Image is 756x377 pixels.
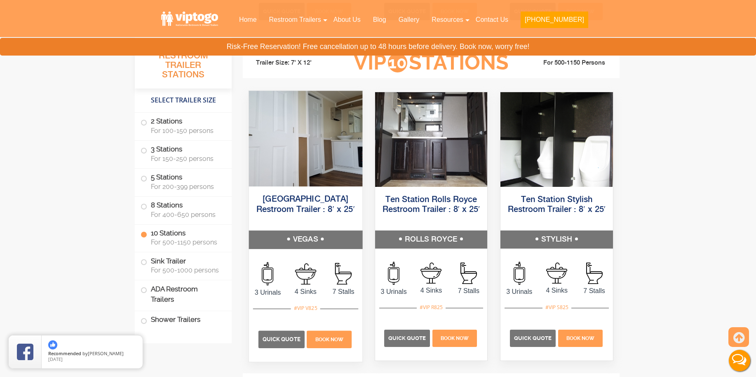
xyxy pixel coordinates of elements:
img: an icon of urinal [262,262,273,285]
button: Live Chat [723,344,756,377]
img: an icon of sink [295,263,317,284]
h5: STYLISH [500,230,613,249]
label: 2 Stations [141,113,226,138]
span: 3 Urinals [500,287,538,297]
img: A front view of trailer booth with ten restrooms, and two doors with male and female sign on them [249,91,362,186]
span: Book Now [315,336,344,342]
span: 7 Stalls [575,286,613,296]
span: 7 Stalls [324,286,362,296]
a: Contact Us [470,11,514,29]
img: thumbs up icon [48,340,57,349]
img: an icon of stall [335,263,352,284]
span: For 150-250 persons [151,155,222,163]
span: by [48,351,136,357]
a: Restroom Trailers [263,11,327,29]
label: 5 Stations [141,169,226,194]
label: Shower Trailers [141,311,226,329]
label: 3 Stations [141,141,226,166]
a: Book Now [306,335,353,342]
h5: VEGAS [249,230,362,249]
span: For 500-1000 persons [151,266,222,274]
li: For 500-1150 Persons [521,58,614,68]
img: an icon of stall [460,263,477,284]
h3: All Portable Restroom Trailer Stations [135,39,232,88]
span: Book Now [566,335,594,341]
a: About Us [327,11,367,29]
img: an icon of urinal [388,262,399,285]
h5: ROLLS ROYCE [375,230,488,249]
span: For 100-150 persons [151,127,222,135]
a: Resources [425,11,469,29]
span: 3 Urinals [249,287,287,297]
label: Sink Trailer [141,252,226,278]
a: Blog [367,11,392,29]
span: [PERSON_NAME] [88,350,124,356]
span: For 400-650 persons [151,211,222,219]
span: Quick Quote [514,335,552,341]
span: For 500-1150 persons [151,238,222,246]
a: [GEOGRAPHIC_DATA] Restroom Trailer : 8′ x 25′ [256,195,355,214]
label: 10 Stations [141,225,226,250]
a: [PHONE_NUMBER] [514,11,594,33]
h4: Select Trailer Size [135,93,232,108]
span: For 200-399 persons [151,183,222,191]
span: 3 Urinals [375,287,413,297]
a: Ten Station Rolls Royce Restroom Trailer : 8′ x 25′ [383,195,480,214]
a: Ten Station Stylish Restroom Trailer : 8′ x 25′ [508,195,606,214]
img: A front view of trailer booth with ten restrooms, and two doors with male and female sign on them [500,92,613,187]
span: Book Now [441,335,469,341]
img: A front view of trailer booth with ten restrooms, and two doors with male and female sign on them [375,92,488,187]
span: 4 Sinks [413,286,450,296]
label: 8 Stations [141,197,226,222]
a: Gallery [392,11,426,29]
span: Quick Quote [388,335,426,341]
span: [DATE] [48,356,63,362]
a: Quick Quote [510,334,557,341]
span: Quick Quote [263,336,301,342]
a: Quick Quote [258,335,306,342]
h3: VIP Stations [341,51,521,74]
a: Book Now [557,334,603,341]
div: #VIP S825 [542,302,571,313]
img: an icon of sink [420,263,441,284]
span: 10 [388,53,407,72]
img: Review Rating [17,344,33,360]
span: 7 Stalls [450,286,487,296]
div: #VIP V825 [291,303,320,313]
button: [PHONE_NUMBER] [521,12,588,28]
div: #VIP R825 [417,302,446,313]
li: Trailer Size: 7' X 12' [249,51,341,75]
a: Book Now [431,334,478,341]
img: an icon of urinal [514,262,525,285]
span: 4 Sinks [538,286,575,296]
img: an icon of sink [546,263,567,284]
img: an icon of stall [586,263,603,284]
span: 4 Sinks [286,286,324,296]
label: ADA Restroom Trailers [141,280,226,308]
a: Quick Quote [384,334,431,341]
a: Home [233,11,263,29]
span: Recommended [48,350,81,356]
